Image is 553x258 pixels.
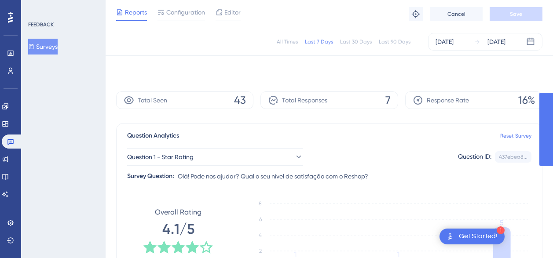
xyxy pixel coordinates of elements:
[510,11,522,18] span: Save
[305,38,333,45] div: Last 7 Days
[178,171,368,182] span: Olá! Pode nos ajudar? Qual o seu nível de satisfação com o Reshop?
[28,39,58,55] button: Surveys
[259,248,262,254] tspan: 2
[259,216,262,222] tspan: 6
[445,231,455,242] img: launcher-image-alternative-text
[127,148,303,166] button: Question 1 - Star Rating
[459,232,498,241] div: Get Started!
[166,7,205,18] span: Configuration
[127,131,179,141] span: Question Analytics
[155,207,201,218] span: Overall Rating
[127,171,174,182] div: Survey Question:
[439,229,505,244] div: Open Get Started! checklist, remaining modules: 1
[487,36,505,47] div: [DATE]
[447,11,465,18] span: Cancel
[28,21,54,28] div: FEEDBACK
[499,153,527,160] div: 437ebea8...
[224,7,241,18] span: Editor
[282,95,327,105] span: Total Responses
[500,218,504,227] tspan: 5
[518,93,535,107] span: 16%
[162,219,194,239] span: 4.1/5
[340,38,372,45] div: Last 30 Days
[516,223,542,250] iframe: UserGuiding AI Assistant Launcher
[436,36,454,47] div: [DATE]
[127,152,194,162] span: Question 1 - Star Rating
[500,132,531,139] a: Reset Survey
[458,151,491,163] div: Question ID:
[277,38,298,45] div: All Times
[490,7,542,21] button: Save
[234,93,246,107] span: 43
[259,232,262,238] tspan: 4
[430,7,483,21] button: Cancel
[427,95,469,105] span: Response Rate
[259,200,262,207] tspan: 8
[125,7,147,18] span: Reports
[379,38,410,45] div: Last 90 Days
[138,95,167,105] span: Total Seen
[385,93,391,107] span: 7
[497,226,505,234] div: 1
